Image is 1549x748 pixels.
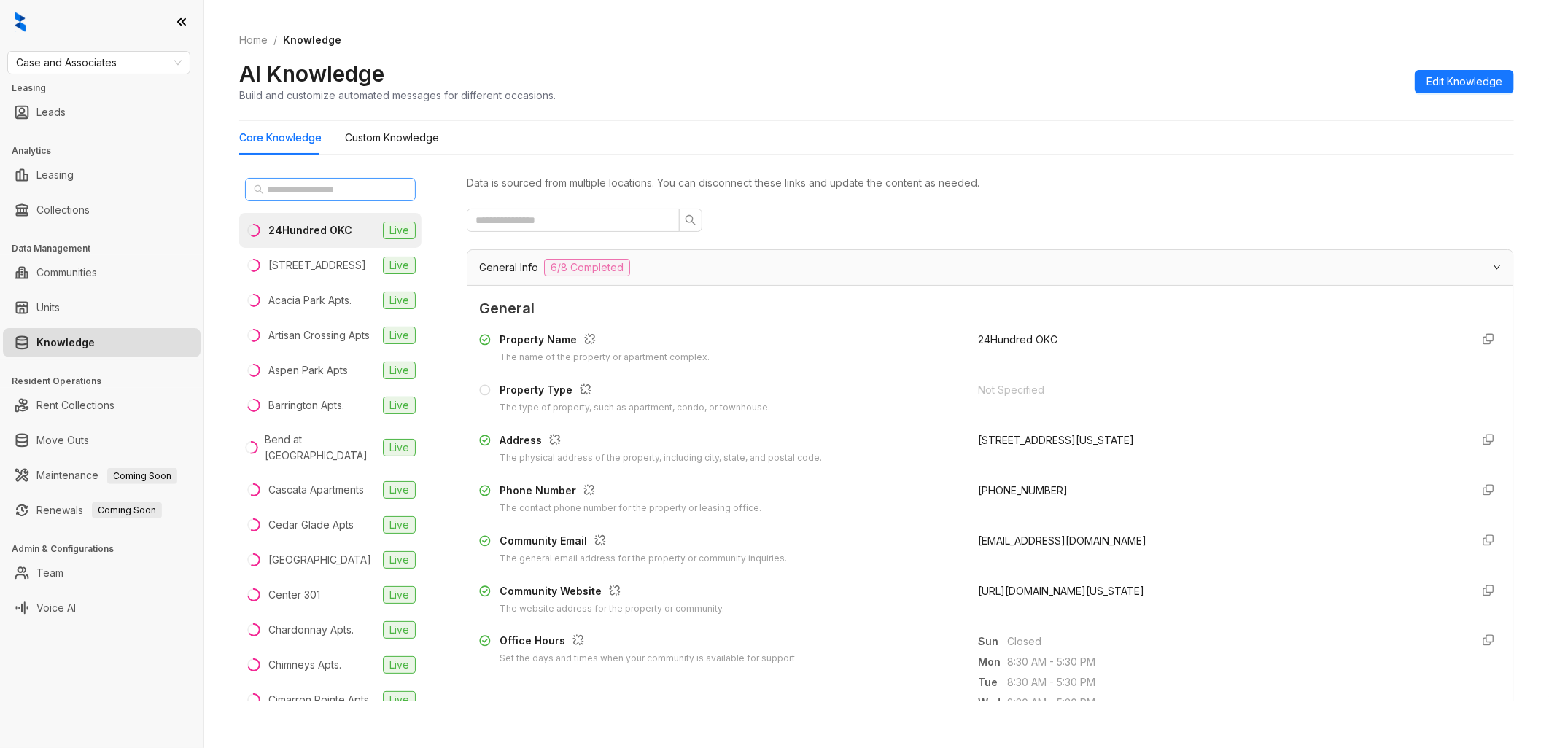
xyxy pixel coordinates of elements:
[36,391,114,420] a: Rent Collections
[3,461,201,490] li: Maintenance
[36,426,89,455] a: Move Outs
[268,397,344,413] div: Barrington Apts.
[16,52,182,74] span: Case and Associates
[36,496,162,525] a: RenewalsComing Soon
[500,382,770,401] div: Property Type
[254,184,264,195] span: search
[1493,262,1502,271] span: expanded
[12,542,203,556] h3: Admin & Configurations
[978,382,1459,398] div: Not Specified
[268,622,354,638] div: Chardonnay Apts.
[1007,674,1459,690] span: 8:30 AM - 5:30 PM
[3,496,201,525] li: Renewals
[12,242,203,255] h3: Data Management
[544,259,630,276] span: 6/8 Completed
[3,391,201,420] li: Rent Collections
[978,432,1459,448] div: [STREET_ADDRESS][US_STATE]
[500,332,710,351] div: Property Name
[500,502,761,515] div: The contact phone number for the property or leasing office.
[273,32,277,48] li: /
[479,297,1502,320] span: General
[500,652,795,666] div: Set the days and times when your community is available for support
[467,175,1514,191] div: Data is sourced from multiple locations. You can disconnect these links and update the content as...
[500,432,822,451] div: Address
[383,656,416,674] span: Live
[383,516,416,534] span: Live
[500,351,710,365] div: The name of the property or apartment complex.
[383,481,416,499] span: Live
[383,292,416,309] span: Live
[383,439,416,456] span: Live
[268,482,364,498] div: Cascata Apartments
[36,328,95,357] a: Knowledge
[12,82,203,95] h3: Leasing
[268,517,354,533] div: Cedar Glade Apts
[268,552,371,568] div: [GEOGRAPHIC_DATA]
[383,257,416,274] span: Live
[383,222,416,239] span: Live
[265,432,377,464] div: Bend at [GEOGRAPHIC_DATA]
[12,375,203,388] h3: Resident Operations
[978,534,1146,547] span: [EMAIL_ADDRESS][DOMAIN_NAME]
[15,12,26,32] img: logo
[500,451,822,465] div: The physical address of the property, including city, state, and postal code.
[500,552,787,566] div: The general email address for the property or community inquiries.
[3,293,201,322] li: Units
[268,362,348,378] div: Aspen Park Apts
[383,621,416,639] span: Live
[3,160,201,190] li: Leasing
[978,654,1007,670] span: Mon
[978,634,1007,650] span: Sun
[239,130,322,146] div: Core Knowledge
[1007,634,1459,650] span: Closed
[3,328,201,357] li: Knowledge
[268,692,371,708] div: Cimarron Pointe Apts.
[978,674,1007,690] span: Tue
[36,98,66,127] a: Leads
[500,633,795,652] div: Office Hours
[1426,74,1502,90] span: Edit Knowledge
[383,586,416,604] span: Live
[36,195,90,225] a: Collections
[36,558,63,588] a: Team
[239,87,556,103] div: Build and customize automated messages for different occasions.
[1415,70,1514,93] button: Edit Knowledge
[500,602,724,616] div: The website address for the property or community.
[36,160,74,190] a: Leasing
[1007,654,1459,670] span: 8:30 AM - 5:30 PM
[3,593,201,623] li: Voice AI
[978,585,1144,597] span: [URL][DOMAIN_NAME][US_STATE]
[3,558,201,588] li: Team
[3,258,201,287] li: Communities
[383,691,416,709] span: Live
[283,34,341,46] span: Knowledge
[268,327,370,343] div: Artisan Crossing Apts
[500,401,770,415] div: The type of property, such as apartment, condo, or townhouse.
[268,657,341,673] div: Chimneys Apts.
[36,593,76,623] a: Voice AI
[685,214,696,226] span: search
[3,195,201,225] li: Collections
[107,468,177,484] span: Coming Soon
[1007,695,1459,711] span: 8:30 AM - 5:30 PM
[978,695,1007,711] span: Wed
[345,130,439,146] div: Custom Knowledge
[383,327,416,344] span: Live
[36,293,60,322] a: Units
[92,502,162,518] span: Coming Soon
[36,258,97,287] a: Communities
[236,32,271,48] a: Home
[500,483,761,502] div: Phone Number
[268,587,320,603] div: Center 301
[500,533,787,552] div: Community Email
[268,292,352,308] div: Acacia Park Apts.
[978,333,1057,346] span: 24Hundred OKC
[467,250,1513,285] div: General Info6/8 Completed
[383,397,416,414] span: Live
[978,484,1068,496] span: [PHONE_NUMBER]
[268,222,352,238] div: 24Hundred OKC
[3,426,201,455] li: Move Outs
[479,260,538,276] span: General Info
[500,583,724,602] div: Community Website
[12,144,203,157] h3: Analytics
